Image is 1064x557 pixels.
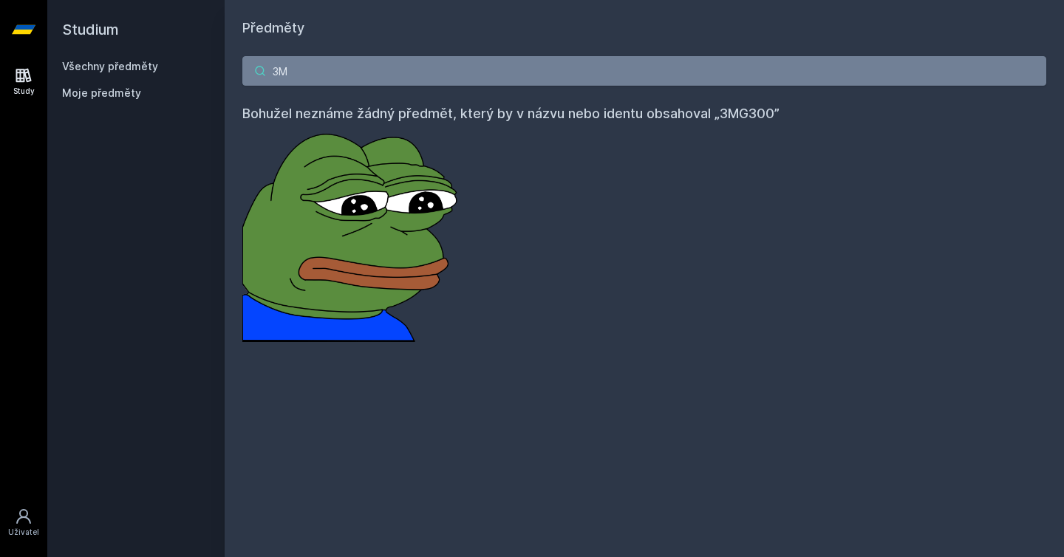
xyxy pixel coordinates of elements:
[8,527,39,538] div: Uživatel
[242,124,464,342] img: error_picture.png
[62,60,158,72] a: Všechny předměty
[242,56,1046,86] input: Název nebo ident předmětu…
[13,86,35,97] div: Study
[3,500,44,545] a: Uživatel
[242,103,1046,124] h4: Bohužel neznáme žádný předmět, který by v názvu nebo identu obsahoval „3MG300”
[242,18,1046,38] h1: Předměty
[3,59,44,104] a: Study
[62,86,141,100] span: Moje předměty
